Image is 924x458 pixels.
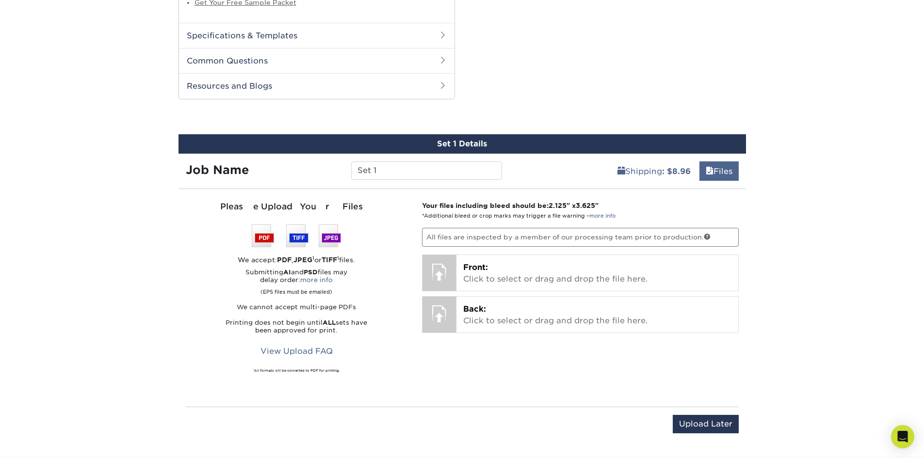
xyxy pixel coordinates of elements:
[463,303,731,327] p: Click to select or drag and drop the file here.
[891,425,914,448] div: Open Intercom Messenger
[283,268,291,276] strong: AI
[186,163,249,177] strong: Job Name
[252,224,341,247] img: We accept: PSD, TIFF, or JPEG (JPG)
[186,255,408,265] div: We accept: , or files.
[179,73,454,98] h2: Resources and Blogs
[186,268,408,296] p: Submitting and files may delay order:
[186,303,408,311] p: We cannot accept multi-page PDFs
[463,263,488,272] span: Front:
[322,256,337,264] strong: TIFF
[186,201,408,213] div: Please Upload Your Files
[422,213,616,219] small: *Additional bleed or crop marks may trigger a file warning –
[422,202,599,209] strong: Your files including bleed should be: " x "
[549,202,567,209] span: 2.125
[186,368,408,373] div: All formats will be converted to PDF for printing.
[323,319,336,326] strong: ALL
[178,134,746,154] div: Set 1 Details
[463,304,486,314] span: Back:
[179,23,454,48] h2: Specifications & Templates
[673,415,739,433] input: Upload Later
[300,276,333,284] a: more info
[351,161,502,180] input: Enter a job name
[179,48,454,73] h2: Common Questions
[253,368,254,371] sup: 1
[662,167,691,176] b: : $8.96
[706,167,713,176] span: files
[277,256,292,264] strong: PDF
[617,167,625,176] span: shipping
[337,255,339,261] sup: 1
[422,228,739,246] p: All files are inspected by a member of our processing team prior to production.
[254,342,339,361] a: View Upload FAQ
[260,284,332,296] small: (EPS files must be emailed)
[304,268,318,276] strong: PSD
[186,319,408,334] p: Printing does not begin until sets have been approved for print.
[293,256,312,264] strong: JPEG
[576,202,595,209] span: 3.625
[312,255,314,261] sup: 1
[699,161,739,181] a: Files
[611,161,697,181] a: Shipping: $8.96
[463,262,731,285] p: Click to select or drag and drop the file here.
[589,213,616,219] a: more info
